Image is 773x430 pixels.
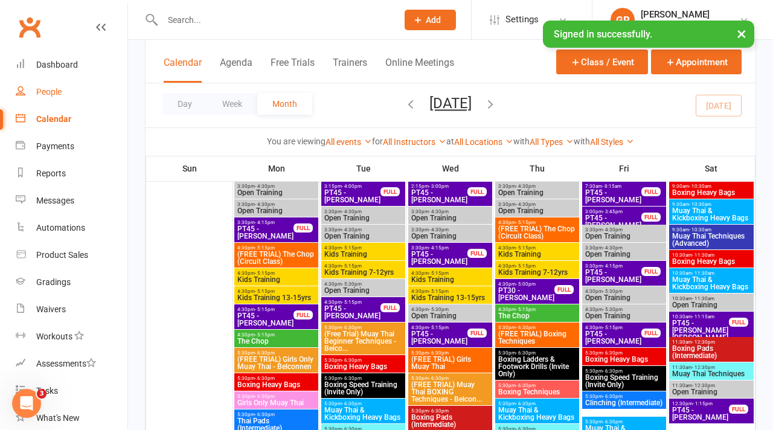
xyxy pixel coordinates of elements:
[16,296,127,323] a: Waivers
[692,383,715,388] span: - 12:30pm
[36,114,71,124] div: Calendar
[36,196,74,205] div: Messages
[411,214,490,222] span: Open Training
[407,156,494,181] th: Wed
[692,296,714,301] span: - 11:30am
[324,251,403,258] span: Kids Training
[498,184,577,189] span: 3:30pm
[146,156,233,181] th: Sun
[554,285,574,294] div: FULL
[429,184,449,189] span: - 3:00pm
[255,220,275,225] span: - 4:15pm
[611,8,635,32] div: GR
[585,269,642,283] span: PT45 - [PERSON_NAME]
[585,394,664,399] span: 5:30pm
[498,330,577,345] span: (FREE TRIAL) Boxing Techniques
[342,184,362,189] span: - 4:00pm
[516,184,536,189] span: - 4:30pm
[429,350,449,356] span: - 6:30pm
[672,339,751,345] span: 11:30am
[411,209,490,214] span: 3:30pm
[237,381,316,388] span: Boxing Heavy Bags
[405,10,456,30] button: Add
[641,213,661,222] div: FULL
[585,350,664,356] span: 5:30pm
[237,189,316,196] span: Open Training
[342,227,362,233] span: - 4:30pm
[324,189,381,204] span: PT45 - [PERSON_NAME]
[411,227,490,233] span: 3:30pm
[411,233,490,240] span: Open Training
[380,187,400,196] div: FULL
[255,350,275,356] span: - 6:30pm
[454,137,513,147] a: All Locations
[237,376,316,381] span: 5:30pm
[16,51,127,79] a: Dashboard
[383,137,446,147] a: All Instructors
[556,50,648,74] button: Class / Event
[324,281,403,287] span: 4:30pm
[602,184,621,189] span: - 8:15am
[498,312,577,319] span: The Chop
[411,276,490,283] span: Kids Training
[255,202,275,207] span: - 4:30pm
[554,28,652,40] span: Signed in successfully.
[342,209,362,214] span: - 4:30pm
[585,209,642,214] span: 3:00pm
[672,319,730,341] span: PT45 - [PERSON_NAME] [PERSON_NAME]
[672,252,751,258] span: 10:30am
[585,399,664,406] span: Clinching (Intermediate)
[498,263,577,269] span: 4:30pm
[585,325,642,330] span: 4:30pm
[585,356,664,363] span: Boxing Heavy Bags
[411,414,490,428] span: Boxing Pads (Intermediate)
[651,50,742,74] button: Appointment
[426,15,441,25] span: Add
[255,394,275,399] span: - 6:30pm
[411,245,468,251] span: 3:30pm
[385,57,454,83] button: Online Meetings
[498,325,577,330] span: 5:30pm
[36,250,88,260] div: Product Sales
[255,245,275,251] span: - 5:15pm
[237,350,316,356] span: 5:30pm
[324,305,381,319] span: PT45 - [PERSON_NAME]
[36,386,58,396] div: Tasks
[467,329,487,338] div: FULL
[255,184,275,189] span: - 4:30pm
[342,300,362,305] span: - 5:15pm
[692,339,715,345] span: - 12:30pm
[411,312,490,319] span: Open Training
[641,187,661,196] div: FULL
[324,227,403,233] span: 3:30pm
[237,356,316,370] span: (FREE TRIAL) Girls Only Muay Thai - Belconnen
[498,269,577,276] span: Kids Training 7-12yrs
[693,401,713,406] span: - 1:15pm
[411,189,468,204] span: PT45 - [PERSON_NAME]
[729,405,748,414] div: FULL
[498,401,577,406] span: 5:30pm
[429,209,449,214] span: - 4:30pm
[324,376,403,381] span: 5:30pm
[237,207,316,214] span: Open Training
[603,209,623,214] span: - 3:45pm
[585,289,664,294] span: 4:30pm
[692,314,714,319] span: - 11:15am
[324,209,403,214] span: 3:30pm
[498,383,577,388] span: 5:30pm
[255,307,275,312] span: - 5:15pm
[255,332,275,338] span: - 5:15pm
[36,332,72,341] div: Workouts
[411,408,490,414] span: 5:30pm
[585,214,642,229] span: PT45 - [PERSON_NAME]
[342,376,362,381] span: - 6:30pm
[603,350,623,356] span: - 6:30pm
[237,307,294,312] span: 4:30pm
[574,136,590,146] strong: with
[585,227,664,233] span: 3:30pm
[257,93,312,115] button: Month
[293,223,313,233] div: FULL
[16,133,127,160] a: Payments
[16,106,127,133] a: Calendar
[731,21,752,47] button: ×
